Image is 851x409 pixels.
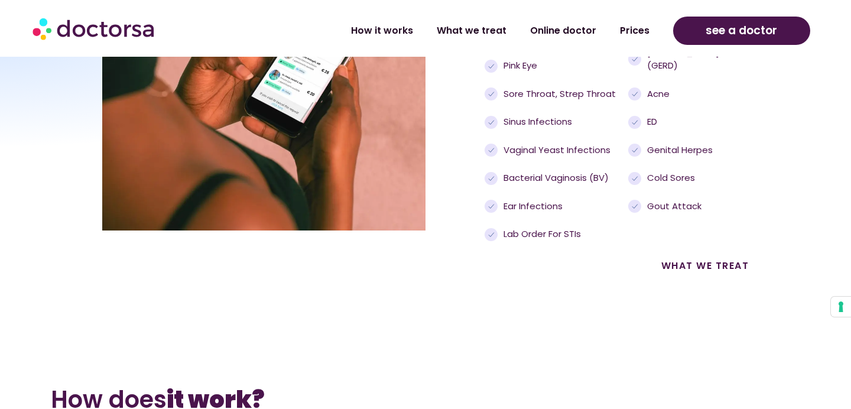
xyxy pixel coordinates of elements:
span: Sinus infections [501,115,572,129]
span: Sore throat, strep throat [501,87,616,101]
span: Acne [644,87,670,101]
span: Ear infections [501,200,563,213]
a: Online doctor [518,17,608,44]
span: Bacterial Vaginosis (BV) [501,171,609,185]
span: see a doctor [706,21,777,40]
a: Bacterial Vaginosis (BV) [485,171,622,185]
a: Prices [608,17,661,44]
a: Cold sores [628,171,746,185]
nav: Menu [225,17,661,44]
span: Lab order for STIs [501,228,581,241]
span: Gout attack [644,200,701,213]
a: Sinus infections [485,115,622,129]
span: Cold sores [644,171,695,185]
span: Vaginal yeast infections [501,144,610,157]
a: see a doctor [673,17,810,45]
span: ED [644,115,657,129]
a: Vaginal yeast infections [485,144,622,157]
a: Sore throat, strep throat [485,87,622,101]
a: Gout attack [628,200,746,213]
a: what we treat [661,259,749,272]
button: Your consent preferences for tracking technologies [831,297,851,317]
a: What we treat [425,17,518,44]
a: How it works [339,17,425,44]
span: Genital Herpes [644,144,713,157]
a: Ear infections [485,200,622,213]
span: [MEDICAL_DATA] (GERD) [644,46,746,73]
a: Acne [628,87,746,101]
a: Pink eye [485,59,622,73]
span: Pink eye [501,59,537,73]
